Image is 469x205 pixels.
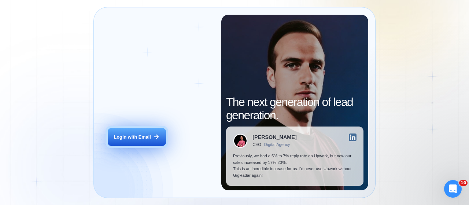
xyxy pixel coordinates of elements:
[444,180,462,198] iframe: Intercom live chat
[108,128,166,146] button: Login with Email
[114,134,151,140] div: Login with Email
[459,180,468,186] span: 10
[252,142,261,147] div: CEO
[252,135,296,140] div: [PERSON_NAME]
[233,153,357,179] p: Previously, we had a 5% to 7% reply rate on Upwork, but now our sales increased by 17%-20%. This ...
[226,96,363,121] h2: The next generation of lead generation.
[264,142,290,147] div: Digital Agency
